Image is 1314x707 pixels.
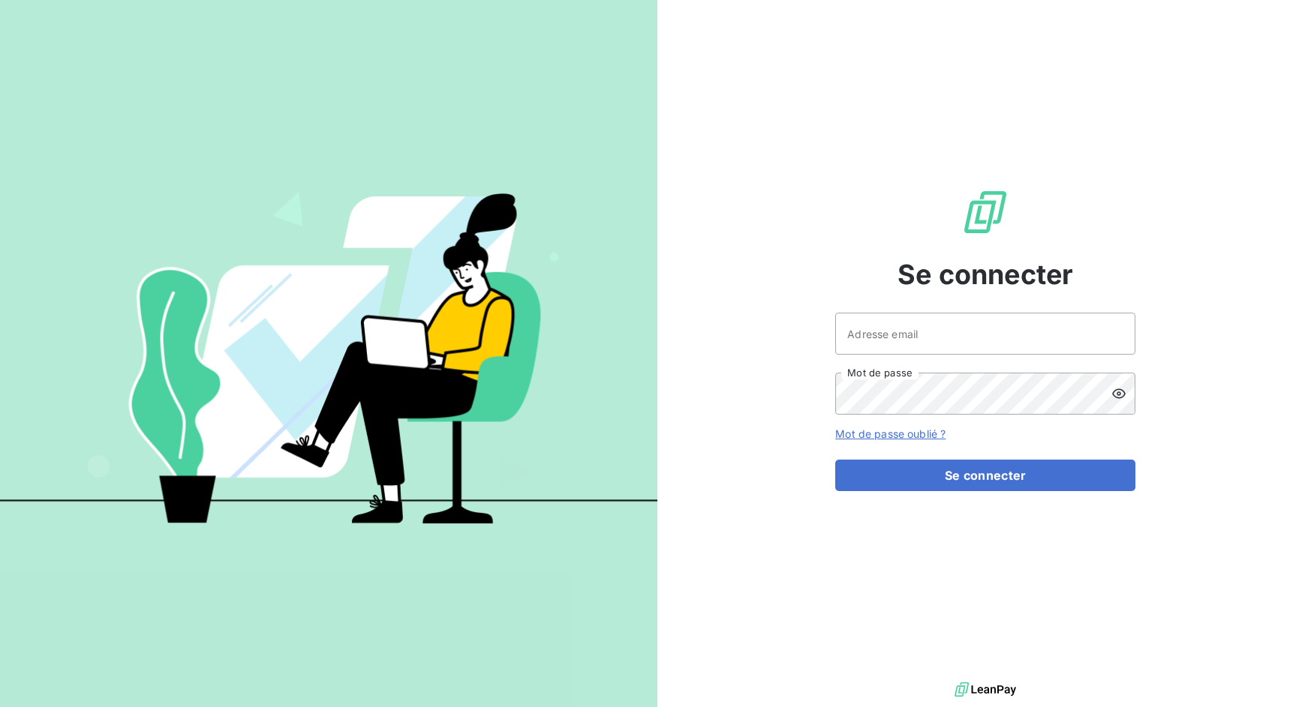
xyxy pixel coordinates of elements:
[835,313,1135,355] input: placeholder
[961,188,1009,236] img: Logo LeanPay
[835,460,1135,491] button: Se connecter
[835,427,946,440] a: Mot de passe oublié ?
[955,679,1016,701] img: logo
[898,254,1073,295] span: Se connecter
